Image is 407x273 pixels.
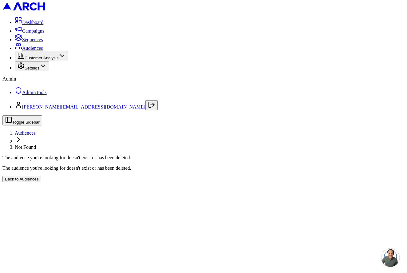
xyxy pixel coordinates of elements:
a: Dashboard [15,20,43,25]
a: Audiences [15,130,36,136]
span: Not Found [15,144,36,150]
button: Back to Audiences [2,176,41,182]
button: Toggle Sidebar [2,115,42,125]
p: The audience you're looking for doesn't exist or has been deleted. [2,165,405,171]
a: Sequences [15,37,43,42]
span: Admin tools [22,90,47,95]
span: Settings [25,66,39,70]
span: Customer Analysis [25,56,58,60]
span: Dashboard [22,20,43,25]
button: Log out [145,100,158,110]
a: [PERSON_NAME][EMAIL_ADDRESS][DOMAIN_NAME] [22,104,145,109]
a: Audiences [15,45,43,51]
span: Campaigns [22,28,44,34]
a: Open chat [381,248,400,267]
div: Admin [2,76,405,82]
span: Audiences [22,45,43,51]
span: Sequences [22,37,43,42]
span: Toggle Sidebar [12,120,40,125]
a: Admin tools [15,90,47,95]
nav: breadcrumb [2,130,405,150]
button: Customer Analysis [15,51,68,61]
button: Settings [15,61,49,71]
div: The audience you're looking for doesn't exist or has been deleted. [2,155,405,160]
a: Campaigns [15,28,44,34]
